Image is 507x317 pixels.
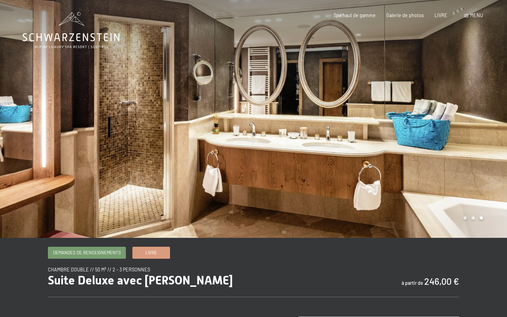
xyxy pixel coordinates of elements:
a: Livre [133,247,170,258]
a: Spa haut de gamme [334,12,376,18]
a: LIVRE [434,12,447,18]
font: Demandes de renseignements [53,250,121,255]
a: Galerie de photos [386,12,424,18]
font: Suite Deluxe avec [PERSON_NAME] [48,273,233,287]
a: Demandes de renseignements [48,247,125,258]
font: à partir de [402,280,423,286]
font: menu [470,12,483,18]
font: 246,00 € [424,276,459,286]
font: Livre [145,250,157,255]
font: Chambre double // 50 m² // 2 - 3 personnes [48,267,150,272]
